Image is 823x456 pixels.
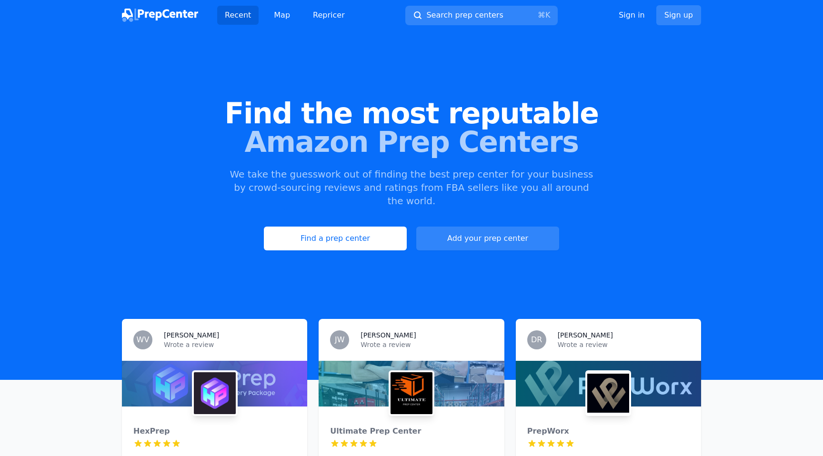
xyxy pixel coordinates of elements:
span: DR [531,336,542,344]
div: HexPrep [133,426,296,437]
span: Amazon Prep Centers [15,128,808,156]
img: PrepCenter [122,9,198,22]
p: Wrote a review [558,340,690,349]
a: Recent [217,6,259,25]
img: Ultimate Prep Center [391,372,432,414]
span: Search prep centers [426,10,503,21]
div: Ultimate Prep Center [330,426,492,437]
a: Sign up [656,5,701,25]
h3: [PERSON_NAME] [361,330,416,340]
div: PrepWorx [527,426,690,437]
a: Map [266,6,298,25]
a: Add your prep center [416,227,559,250]
a: Sign in [619,10,645,21]
a: Repricer [305,6,352,25]
span: WV [137,336,150,344]
a: Find a prep center [264,227,407,250]
h3: [PERSON_NAME] [558,330,613,340]
kbd: ⌘ [538,10,545,20]
button: Search prep centers⌘K [405,6,558,25]
img: HexPrep [194,372,236,414]
p: Wrote a review [164,340,296,349]
kbd: K [545,10,551,20]
p: Wrote a review [361,340,492,349]
span: Find the most reputable [15,99,808,128]
p: We take the guesswork out of finding the best prep center for your business by crowd-sourcing rev... [229,168,594,208]
span: JW [335,336,345,344]
h3: [PERSON_NAME] [164,330,219,340]
img: PrepWorx [587,372,629,414]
